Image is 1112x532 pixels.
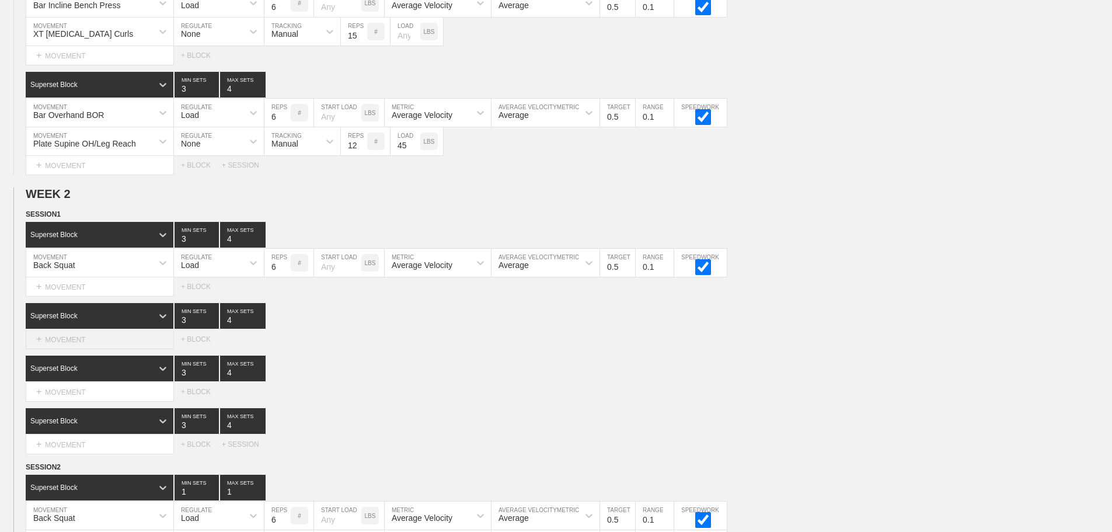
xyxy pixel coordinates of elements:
[181,513,199,523] div: Load
[181,51,222,60] div: + BLOCK
[374,138,378,145] p: #
[298,110,301,116] p: #
[314,99,361,127] input: Any
[220,222,266,248] input: None
[181,29,200,39] div: None
[298,260,301,266] p: #
[392,260,452,270] div: Average Velocity
[298,513,301,519] p: #
[30,231,78,239] div: Superset Block
[30,364,78,373] div: Superset Block
[26,435,174,454] div: MOVEMENT
[181,283,222,291] div: + BLOCK
[902,397,1112,532] iframe: Chat Widget
[365,513,376,519] p: LBS
[30,81,78,89] div: Superset Block
[222,440,269,448] div: + SESSION
[181,110,199,120] div: Load
[392,110,452,120] div: Average Velocity
[36,334,41,344] span: +
[220,475,266,500] input: None
[30,417,78,425] div: Superset Block
[220,356,266,381] input: None
[36,439,41,449] span: +
[374,29,378,35] p: #
[36,160,41,170] span: +
[271,139,298,148] div: Manual
[33,29,133,39] div: XT [MEDICAL_DATA] Curls
[26,46,174,65] div: MOVEMENT
[36,281,41,291] span: +
[220,72,266,98] input: None
[424,138,435,145] p: LBS
[33,1,120,10] div: Bar Incline Bench Press
[181,161,222,169] div: + BLOCK
[30,484,78,492] div: Superset Block
[181,440,222,448] div: + BLOCK
[499,513,529,523] div: Average
[26,187,71,200] span: WEEK 2
[26,277,174,297] div: MOVEMENT
[314,249,361,277] input: Any
[391,18,420,46] input: Any
[392,513,452,523] div: Average Velocity
[220,408,266,434] input: None
[33,139,136,148] div: Plate Supine OH/Leg Reach
[26,463,61,471] span: SESSION 2
[30,312,78,320] div: Superset Block
[499,110,529,120] div: Average
[26,383,174,402] div: MOVEMENT
[181,1,199,10] div: Load
[26,156,174,175] div: MOVEMENT
[392,1,452,10] div: Average Velocity
[499,260,529,270] div: Average
[222,161,269,169] div: + SESSION
[365,260,376,266] p: LBS
[220,303,266,329] input: None
[271,29,298,39] div: Manual
[424,29,435,35] p: LBS
[33,513,75,523] div: Back Squat
[391,127,420,155] input: Any
[499,1,529,10] div: Average
[181,388,222,396] div: + BLOCK
[36,50,41,60] span: +
[365,110,376,116] p: LBS
[33,110,104,120] div: Bar Overhand BOR
[26,330,174,349] div: MOVEMENT
[181,260,199,270] div: Load
[33,260,75,270] div: Back Squat
[181,139,200,148] div: None
[181,335,222,343] div: + BLOCK
[314,502,361,530] input: Any
[26,210,61,218] span: SESSION 1
[36,387,41,397] span: +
